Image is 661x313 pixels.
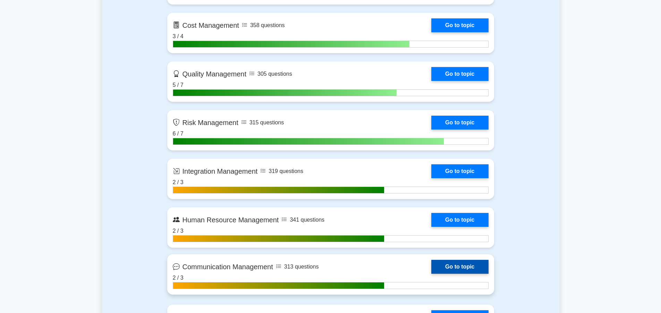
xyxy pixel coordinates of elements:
[431,18,488,32] a: Go to topic
[431,116,488,130] a: Go to topic
[431,213,488,227] a: Go to topic
[431,164,488,178] a: Go to topic
[431,67,488,81] a: Go to topic
[431,260,488,274] a: Go to topic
